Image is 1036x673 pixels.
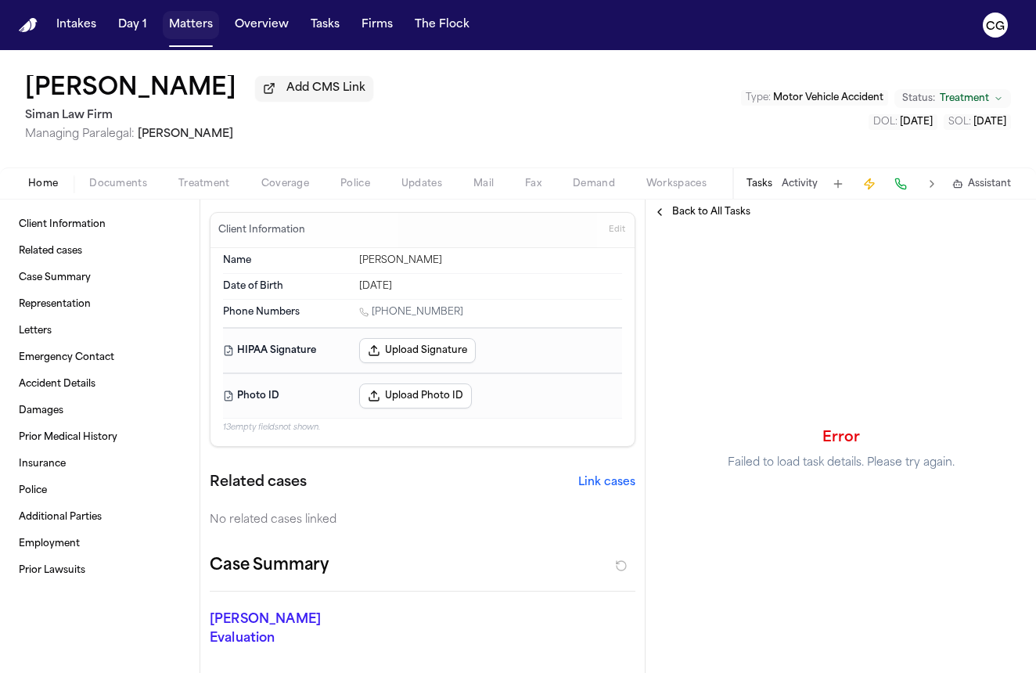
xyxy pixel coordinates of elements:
span: Mail [473,178,494,190]
button: Edit DOL: 2025-03-10 [869,114,937,130]
a: Additional Parties [13,505,187,530]
button: Day 1 [112,11,153,39]
a: Prior Lawsuits [13,558,187,583]
button: Upload Photo ID [359,383,472,408]
span: Phone Numbers [223,306,300,319]
a: Insurance [13,452,187,477]
span: Emergency Contact [19,351,114,364]
button: Tasks [304,11,346,39]
button: Firms [355,11,399,39]
span: Managing Paralegal: [25,128,135,140]
span: Related cases [19,245,82,257]
a: Home [19,18,38,33]
span: Status: [902,92,935,105]
button: Edit SOL: 2027-03-10 [944,114,1011,130]
span: [DATE] [900,117,933,127]
span: Home [28,178,58,190]
h3: Error [728,427,955,449]
h2: Related cases [210,472,307,494]
span: Prior Medical History [19,431,117,444]
dt: Date of Birth [223,280,350,293]
span: Insurance [19,458,66,470]
button: Activity [782,178,818,190]
span: Add CMS Link [286,81,365,96]
button: Create Immediate Task [858,173,880,195]
span: SOL : [948,117,971,127]
span: Case Summary [19,272,91,284]
span: Treatment [178,178,230,190]
span: Prior Lawsuits [19,564,85,577]
a: Emergency Contact [13,345,187,370]
img: Finch Logo [19,18,38,33]
div: No related cases linked [210,513,635,528]
span: Letters [19,325,52,337]
span: [PERSON_NAME] [138,128,233,140]
span: Back to All Tasks [672,206,750,218]
a: Client Information [13,212,187,237]
span: Additional Parties [19,511,102,524]
span: Workspaces [646,178,707,190]
text: CG [986,21,1005,32]
button: The Flock [408,11,476,39]
button: Make a Call [890,173,912,195]
button: Tasks [746,178,772,190]
a: Representation [13,292,187,317]
a: Letters [13,319,187,344]
a: Employment [13,531,187,556]
a: Accident Details [13,372,187,397]
span: Fax [525,178,541,190]
span: Client Information [19,218,106,231]
span: Demand [573,178,615,190]
p: 13 empty fields not shown. [223,422,622,434]
a: Damages [13,398,187,423]
span: Accident Details [19,378,95,390]
h3: Client Information [215,224,308,236]
button: Change status from Treatment [894,89,1011,108]
span: Updates [401,178,442,190]
h2: Siman Law Firm [25,106,373,125]
span: Assistant [968,178,1011,190]
a: Police [13,478,187,503]
a: Call 1 (818) 949-6778 [359,306,463,319]
span: Employment [19,538,80,550]
span: Coverage [261,178,309,190]
dt: HIPAA Signature [223,338,350,363]
button: Edit Type: Motor Vehicle Accident [741,90,888,106]
button: Add CMS Link [255,76,373,101]
span: Motor Vehicle Accident [773,93,883,103]
span: Police [340,178,370,190]
button: Add Task [827,173,849,195]
span: [DATE] [973,117,1006,127]
span: Edit [609,225,625,236]
div: [DATE] [359,280,622,293]
span: DOL : [873,117,898,127]
span: Damages [19,405,63,417]
button: Upload Signature [359,338,476,363]
span: Representation [19,298,91,311]
button: Matters [163,11,219,39]
dt: Photo ID [223,383,350,408]
a: Prior Medical History [13,425,187,450]
button: Edit [604,218,630,243]
dt: Name [223,254,350,267]
span: Type : [746,93,771,103]
button: Link cases [578,475,635,491]
p: Failed to load task details. Please try again. [728,455,955,471]
h2: Case Summary [210,553,329,578]
button: Assistant [952,178,1011,190]
span: Documents [89,178,147,190]
button: Edit matter name [25,75,236,103]
button: Intakes [50,11,103,39]
a: Overview [228,11,295,39]
button: Back to All Tasks [646,206,758,218]
a: Related cases [13,239,187,264]
span: Police [19,484,47,497]
span: Treatment [940,92,989,105]
p: [PERSON_NAME] Evaluation [210,610,339,648]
